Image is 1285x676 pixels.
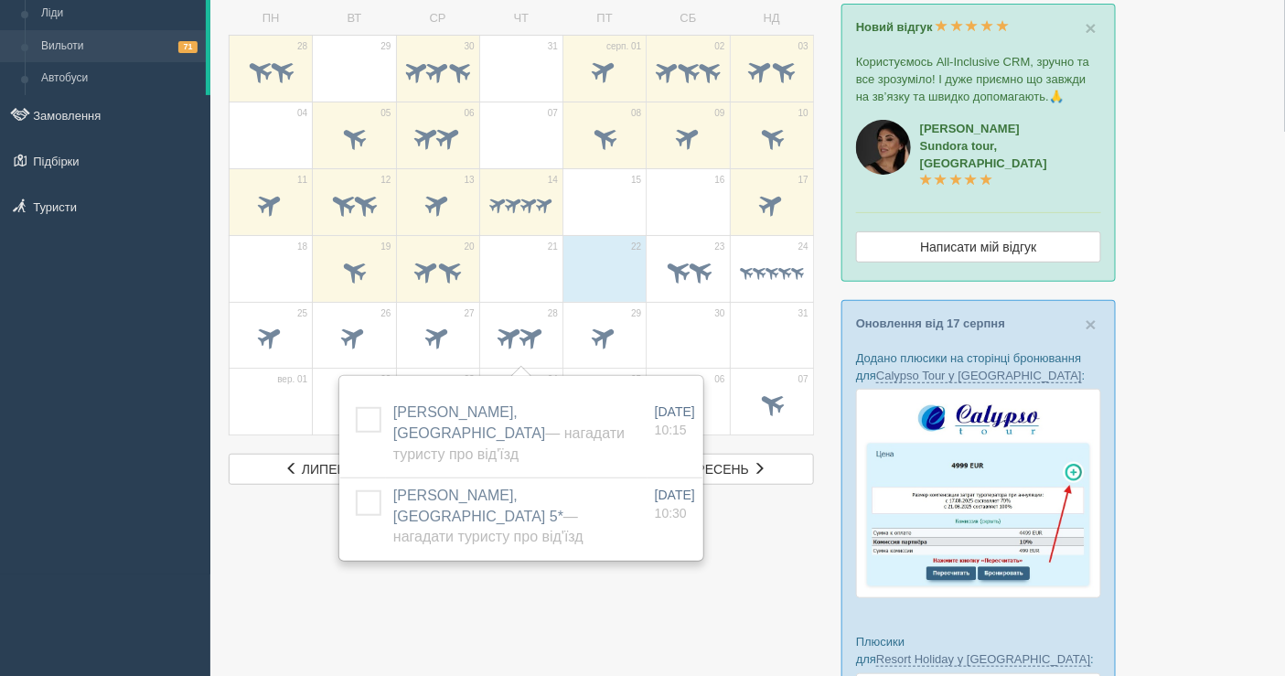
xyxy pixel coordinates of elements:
span: 07 [798,373,808,386]
p: Плюсики для : [856,633,1101,668]
a: вересень [631,454,814,485]
span: 17 [798,174,808,187]
span: × [1086,314,1097,335]
span: 31 [798,307,808,320]
span: 02 [715,40,725,53]
span: 08 [631,107,641,120]
span: 29 [380,40,391,53]
td: ВТ [313,3,396,35]
span: 22 [631,241,641,253]
span: 27 [465,307,475,320]
span: 12 [380,174,391,187]
span: 23 [715,241,725,253]
a: Автобуси [33,62,206,95]
span: [PERSON_NAME], [GEOGRAPHIC_DATA] [393,404,625,462]
a: Оновлення від 17 серпня [856,317,1005,330]
span: 06 [715,373,725,386]
span: 05 [631,373,641,386]
span: 20 [465,241,475,253]
span: 71 [178,41,198,53]
span: 19 [380,241,391,253]
span: 13 [465,174,475,187]
td: ПН [230,3,313,35]
span: 03 [798,40,808,53]
td: СР [396,3,479,35]
span: 04 [548,373,558,386]
span: 10:15 [655,423,687,437]
span: 10 [798,107,808,120]
a: Calypso Tour у [GEOGRAPHIC_DATA] [876,369,1082,383]
p: Додано плюсики на сторінці бронювання для : [856,349,1101,384]
a: Написати мій відгук [856,231,1101,263]
span: 18 [297,241,307,253]
span: 09 [715,107,725,120]
td: НД [730,3,813,35]
span: 11 [297,174,307,187]
span: [DATE] [655,488,695,502]
a: [PERSON_NAME]Sundora tour, [GEOGRAPHIC_DATA] [920,122,1047,188]
span: 30 [715,307,725,320]
span: 03 [465,373,475,386]
span: 28 [297,40,307,53]
span: 30 [465,40,475,53]
span: 26 [380,307,391,320]
span: — Нагадати туристу про від'їзд [393,425,625,462]
a: Вильоти71 [33,30,206,63]
img: calypso-tour-proposal-crm-for-travel-agency.jpg [856,389,1101,598]
p: Користуємось All-Inclusive CRM, зручно та все зрозуміло! І дуже приємно що завжди на зв’язку та ш... [856,53,1101,105]
span: серп. 01 [606,40,641,53]
span: [DATE] [655,404,695,419]
td: ПТ [563,3,647,35]
td: СБ [647,3,730,35]
span: 10:30 [655,506,687,520]
span: 14 [548,174,558,187]
span: липень [302,462,355,477]
a: [DATE] 10:15 [655,402,695,439]
span: 02 [380,373,391,386]
button: Close [1086,18,1097,38]
a: Resort Holiday у [GEOGRAPHIC_DATA] [876,652,1090,667]
span: 21 [548,241,558,253]
span: вересень [680,462,749,477]
a: [PERSON_NAME], [GEOGRAPHIC_DATA]— Нагадати туристу про від'їзд [393,404,625,462]
span: 04 [297,107,307,120]
span: 16 [715,174,725,187]
a: липень [229,454,412,485]
td: ЧТ [479,3,562,35]
span: 06 [465,107,475,120]
span: 29 [631,307,641,320]
a: Новий відгук [856,20,1009,34]
span: [PERSON_NAME], [GEOGRAPHIC_DATA] 5* [393,488,584,545]
span: 28 [548,307,558,320]
a: [PERSON_NAME], [GEOGRAPHIC_DATA] 5*— Нагадати туристу про від'їзд [393,488,584,545]
span: 25 [297,307,307,320]
span: 07 [548,107,558,120]
span: вер. 01 [277,373,307,386]
span: 15 [631,174,641,187]
span: 31 [548,40,558,53]
span: 05 [380,107,391,120]
span: 24 [798,241,808,253]
span: × [1086,17,1097,38]
button: Close [1086,315,1097,334]
a: [DATE] 10:30 [655,486,695,522]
